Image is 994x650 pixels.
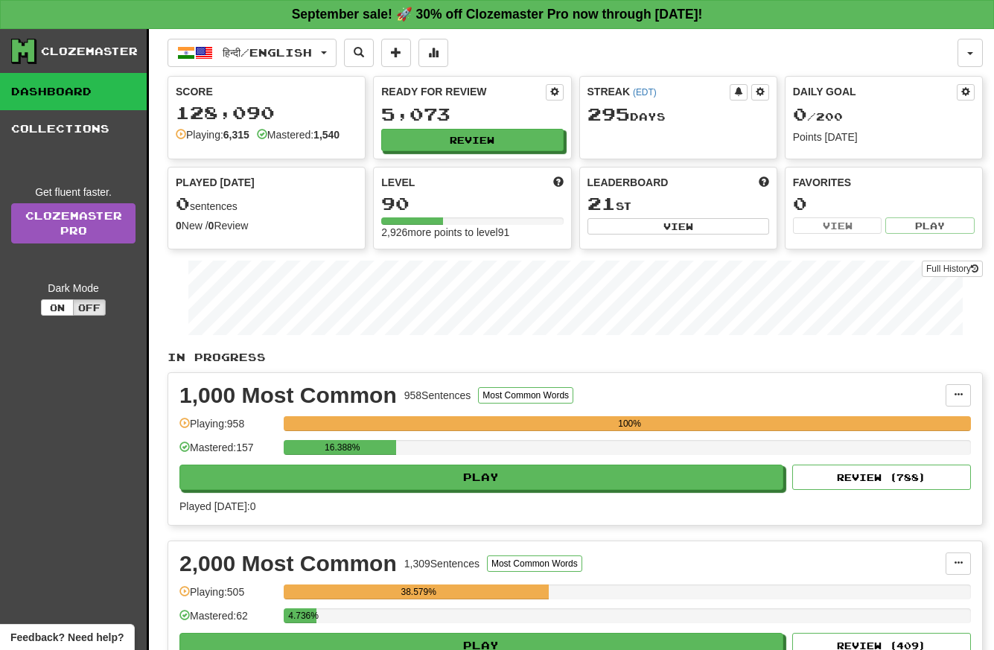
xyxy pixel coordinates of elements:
div: Playing: 505 [179,584,276,609]
strong: September sale! 🚀 30% off Clozemaster Pro now through [DATE]! [292,7,703,22]
span: Played [DATE]: 0 [179,500,255,512]
strong: 1,540 [313,129,340,141]
strong: 6,315 [223,129,249,141]
button: Review [381,129,563,151]
div: Get fluent faster. [11,185,136,200]
div: 958 Sentences [404,388,471,403]
span: 21 [587,193,616,214]
span: 0 [176,193,190,214]
div: Dark Mode [11,281,136,296]
div: Mastered: 157 [179,440,276,465]
div: Points [DATE] [793,130,975,144]
div: 5,073 [381,105,563,124]
a: ClozemasterPro [11,203,136,243]
span: Open feedback widget [10,630,124,645]
div: New / Review [176,218,357,233]
button: Most Common Words [487,555,582,572]
div: Ready for Review [381,84,545,99]
button: View [587,218,769,235]
button: Add sentence to collection [381,39,411,67]
div: Playing: [176,127,249,142]
div: Day s [587,105,769,124]
button: Most Common Words [478,387,573,404]
div: Mastered: 62 [179,608,276,633]
button: Review (788) [792,465,971,490]
div: 16.388% [288,440,396,455]
span: हिन्दी / English [223,46,312,59]
span: / 200 [793,110,843,123]
div: 4.736% [288,608,316,623]
div: 2,000 Most Common [179,552,397,575]
button: हिन्दी/English [168,39,337,67]
span: Score more points to level up [553,175,564,190]
div: Daily Goal [793,84,957,101]
a: (EDT) [633,87,657,98]
span: 295 [587,103,630,124]
div: Clozemaster [41,44,138,59]
div: 0 [793,194,975,213]
button: Search sentences [344,39,374,67]
button: View [793,217,882,234]
div: 1,309 Sentences [404,556,480,571]
button: Play [179,465,783,490]
div: Playing: 958 [179,416,276,441]
strong: 0 [176,220,182,232]
div: Favorites [793,175,975,190]
span: 0 [793,103,807,124]
span: This week in points, UTC [759,175,769,190]
button: More stats [418,39,448,67]
span: Level [381,175,415,190]
div: 100% [288,416,971,431]
div: st [587,194,769,214]
button: On [41,299,74,316]
div: Score [176,84,357,99]
div: 128,090 [176,103,357,122]
div: Streak [587,84,730,99]
button: Full History [922,261,983,277]
p: In Progress [168,350,983,365]
div: 38.579% [288,584,549,599]
div: 90 [381,194,563,213]
button: Play [885,217,975,234]
span: Leaderboard [587,175,669,190]
div: 1,000 Most Common [179,384,397,407]
button: Off [73,299,106,316]
div: sentences [176,194,357,214]
span: Played [DATE] [176,175,255,190]
div: Mastered: [257,127,340,142]
div: 2,926 more points to level 91 [381,225,563,240]
strong: 0 [208,220,214,232]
